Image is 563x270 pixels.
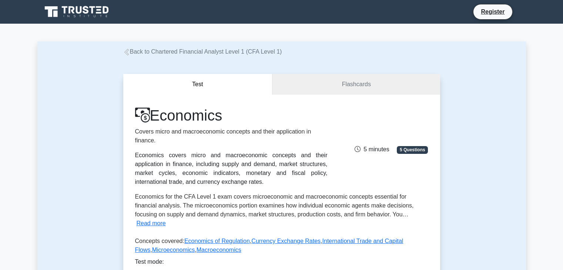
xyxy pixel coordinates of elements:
[135,193,414,217] span: Economics for the CFA Level 1 exam covers microeconomic and macroeconomic concepts essential for ...
[251,238,321,244] a: Currency Exchange Rates
[123,74,273,95] button: Test
[272,74,440,95] a: Flashcards
[476,7,509,16] a: Register
[397,146,428,153] span: 5 Questions
[135,127,328,145] p: Covers micro and macroeconomic concepts and their application in finance.
[137,219,166,228] button: Read more
[123,48,282,55] a: Back to Chartered Financial Analyst Level 1 (CFA Level 1)
[135,107,328,124] h1: Economics
[135,237,428,257] p: Concepts covered: , , , ,
[355,146,389,152] span: 5 minutes
[197,247,241,253] a: Macroeconomics
[184,238,250,244] a: Economics of Regulation
[152,247,195,253] a: Microeconomics
[135,151,328,186] div: Economics covers micro and macroeconomic concepts and their application in finance, including sup...
[135,257,428,269] div: Test mode:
